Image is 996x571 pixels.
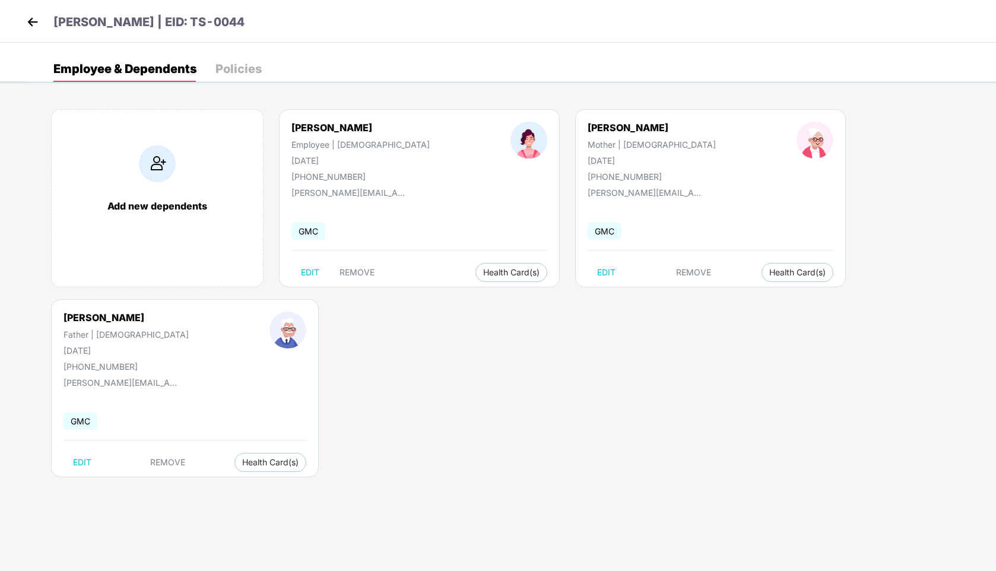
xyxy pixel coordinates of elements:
[64,378,182,388] div: [PERSON_NAME][EMAIL_ADDRESS][DOMAIN_NAME]
[64,361,189,372] div: [PHONE_NUMBER]
[64,312,189,323] div: [PERSON_NAME]
[588,156,716,166] div: [DATE]
[64,200,251,212] div: Add new dependents
[64,345,189,356] div: [DATE]
[291,263,329,282] button: EDIT
[64,453,101,472] button: EDIT
[24,13,42,31] img: back
[269,312,306,348] img: profileImage
[141,453,195,472] button: REMOVE
[150,458,185,467] span: REMOVE
[588,263,625,282] button: EDIT
[64,329,189,340] div: Father | [DEMOGRAPHIC_DATA]
[762,263,833,282] button: Health Card(s)
[301,268,319,277] span: EDIT
[73,458,91,467] span: EDIT
[291,188,410,198] div: [PERSON_NAME][EMAIL_ADDRESS][DOMAIN_NAME]
[769,269,826,275] span: Health Card(s)
[475,263,547,282] button: Health Card(s)
[330,263,384,282] button: REMOVE
[676,268,711,277] span: REMOVE
[291,156,430,166] div: [DATE]
[588,188,706,198] div: [PERSON_NAME][EMAIL_ADDRESS][DOMAIN_NAME]
[242,459,299,465] span: Health Card(s)
[667,263,721,282] button: REMOVE
[291,172,430,182] div: [PHONE_NUMBER]
[588,122,716,134] div: [PERSON_NAME]
[588,139,716,150] div: Mother | [DEMOGRAPHIC_DATA]
[291,139,430,150] div: Employee | [DEMOGRAPHIC_DATA]
[139,145,176,182] img: addIcon
[64,413,97,430] span: GMC
[597,268,616,277] span: EDIT
[215,63,262,75] div: Policies
[291,122,430,134] div: [PERSON_NAME]
[588,223,621,240] span: GMC
[797,122,833,158] img: profileImage
[53,13,245,31] p: [PERSON_NAME] | EID: TS-0044
[291,223,325,240] span: GMC
[53,63,196,75] div: Employee & Dependents
[510,122,547,158] img: profileImage
[340,268,375,277] span: REMOVE
[234,453,306,472] button: Health Card(s)
[588,172,716,182] div: [PHONE_NUMBER]
[483,269,540,275] span: Health Card(s)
